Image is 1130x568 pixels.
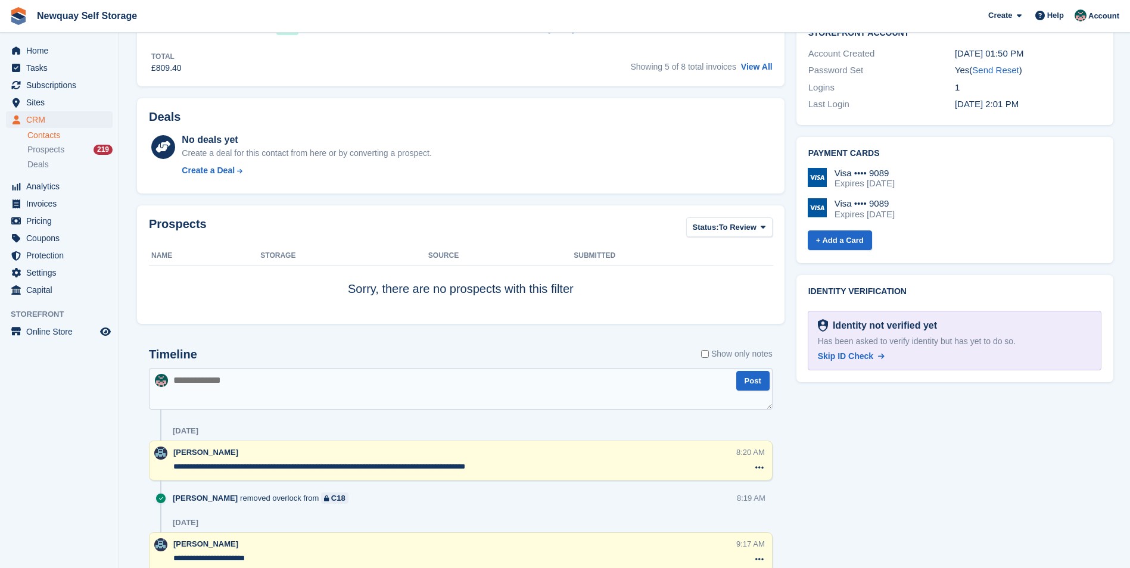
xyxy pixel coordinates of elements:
[154,447,167,460] img: Colette Pearce
[736,371,770,391] button: Post
[27,159,49,170] span: Deals
[693,221,719,233] span: Status:
[149,217,207,239] h2: Prospects
[6,264,113,281] a: menu
[955,64,1101,77] div: Yes
[574,246,772,266] th: Submitted
[808,149,1101,158] h2: Payment cards
[686,217,773,237] button: Status: To Review
[149,348,197,361] h2: Timeline
[835,168,895,179] div: Visa •••• 9089
[6,247,113,264] a: menu
[988,10,1012,21] span: Create
[154,538,167,551] img: Colette Pearce
[6,42,113,59] a: menu
[26,178,98,195] span: Analytics
[149,110,180,124] h2: Deals
[972,65,1019,75] a: Send Reset
[6,323,113,340] a: menu
[27,144,64,155] span: Prospects
[808,81,955,95] div: Logins
[6,94,113,111] a: menu
[737,492,765,504] div: 8:19 AM
[808,287,1101,297] h2: Identity verification
[818,351,873,361] span: Skip ID Check
[955,47,1101,61] div: [DATE] 01:50 PM
[151,51,182,62] div: Total
[6,282,113,298] a: menu
[26,213,98,229] span: Pricing
[32,6,142,26] a: Newquay Self Storage
[26,323,98,340] span: Online Store
[26,94,98,111] span: Sites
[808,168,827,187] img: Visa Logo
[808,198,827,217] img: Visa Logo
[173,518,198,528] div: [DATE]
[26,195,98,212] span: Invoices
[741,62,773,71] a: View All
[701,348,773,360] label: Show only notes
[808,230,872,250] a: + Add a Card
[27,158,113,171] a: Deals
[808,64,955,77] div: Password Set
[26,282,98,298] span: Capital
[173,539,238,548] span: [PERSON_NAME]
[6,60,113,76] a: menu
[6,77,113,93] a: menu
[1088,10,1119,22] span: Account
[94,145,113,155] div: 219
[331,492,345,504] div: C18
[98,324,113,339] a: Preview store
[10,7,27,25] img: stora-icon-8386f47178a22dfd0bd8f6a31ec36ba5ce8667c1dd55bd0f319d3a0aa187defe.svg
[26,230,98,246] span: Coupons
[828,319,937,333] div: Identity not verified yet
[955,81,1101,95] div: 1
[26,42,98,59] span: Home
[835,209,895,220] div: Expires [DATE]
[348,282,574,295] span: Sorry, there are no prospects with this filter
[182,164,431,177] a: Create a Deal
[151,62,182,74] div: £809.40
[719,221,757,233] span: To Review
[173,492,354,504] div: removed overlock from
[182,133,431,147] div: No deals yet
[149,246,260,266] th: Name
[26,111,98,128] span: CRM
[835,198,895,209] div: Visa •••• 9089
[321,492,348,504] a: C18
[835,178,895,189] div: Expires [DATE]
[701,348,709,360] input: Show only notes
[969,65,1022,75] span: ( )
[182,164,235,177] div: Create a Deal
[6,195,113,212] a: menu
[6,178,113,195] a: menu
[182,147,431,160] div: Create a deal for this contact from here or by converting a prospect.
[26,264,98,281] span: Settings
[1047,10,1064,21] span: Help
[955,99,1019,109] time: 2025-03-25 14:01:14 UTC
[818,319,828,332] img: Identity Verification Ready
[260,246,428,266] th: Storage
[1075,10,1087,21] img: Tina
[11,308,119,320] span: Storefront
[818,335,1091,348] div: Has been asked to verify identity but has yet to do so.
[27,143,113,156] a: Prospects 219
[155,374,168,387] img: Tina
[6,111,113,128] a: menu
[808,98,955,111] div: Last Login
[173,426,198,436] div: [DATE]
[26,60,98,76] span: Tasks
[736,447,765,458] div: 8:20 AM
[26,77,98,93] span: Subscriptions
[6,230,113,246] a: menu
[173,492,238,504] span: [PERSON_NAME]
[6,213,113,229] a: menu
[27,130,113,141] a: Contacts
[26,247,98,264] span: Protection
[736,538,765,550] div: 9:17 AM
[630,62,736,71] span: Showing 5 of 8 total invoices
[808,47,955,61] div: Account Created
[428,246,574,266] th: Source
[818,350,885,363] a: Skip ID Check
[173,448,238,457] span: [PERSON_NAME]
